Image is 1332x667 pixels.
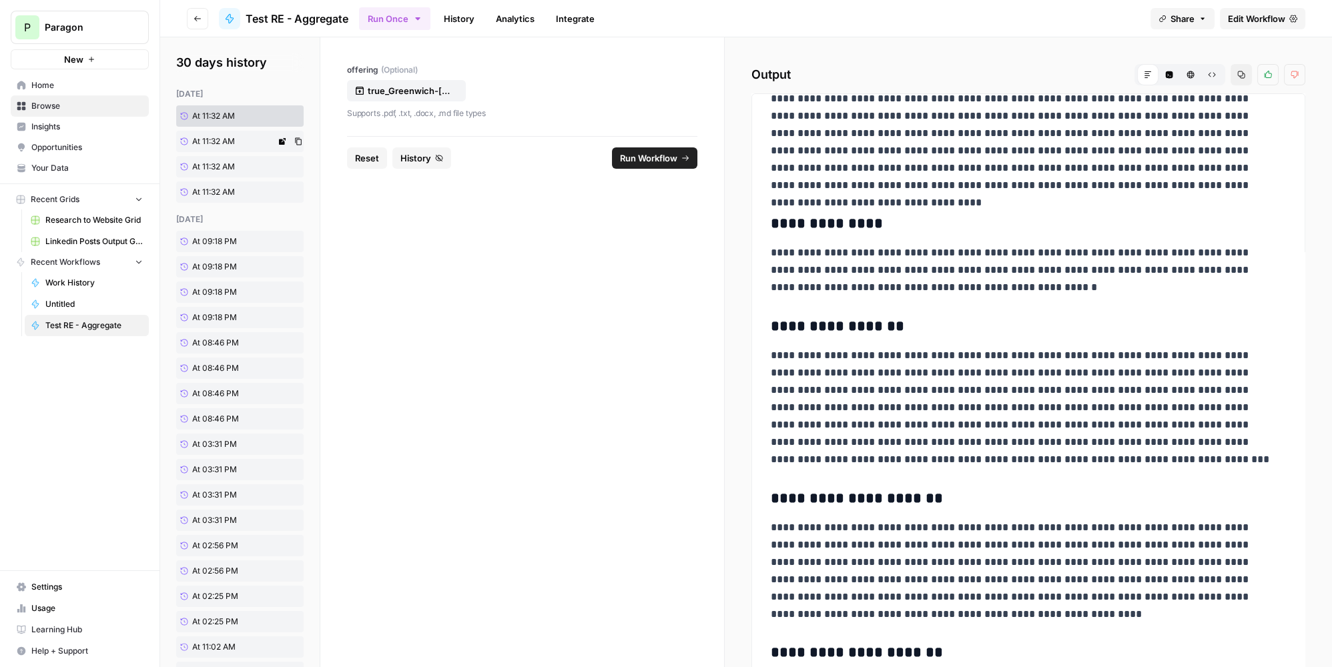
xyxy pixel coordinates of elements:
a: At 08:46 PM [176,408,276,430]
span: Share [1171,12,1195,25]
span: Recent Grids [31,193,79,205]
a: Research to Website Grid [25,209,149,231]
span: At 11:02 AM [192,641,236,653]
span: At 08:46 PM [192,337,239,349]
a: Work History [25,272,149,293]
a: At 11:32 AM [176,105,276,127]
span: Research to Website Grid [45,214,143,226]
a: At 09:18 PM [176,307,276,328]
span: Browse [31,100,143,112]
label: offering [347,64,697,76]
h2: Output [751,64,1305,85]
span: At 08:46 PM [192,413,239,425]
span: Recent Workflows [31,256,100,268]
span: At 09:18 PM [192,311,237,323]
span: Insights [31,121,143,133]
a: At 03:31 PM [176,434,276,455]
span: Learning Hub [31,624,143,636]
span: At 03:31 PM [192,438,237,450]
span: Opportunities [31,141,143,153]
a: At 03:31 PM [176,459,276,480]
span: At 11:32 AM [192,186,235,198]
span: Paragon [45,21,125,34]
a: At 09:18 PM [176,256,276,277]
a: At 11:32 AM [176,131,276,152]
span: Edit Workflow [1228,12,1285,25]
a: Insights [11,116,149,137]
span: (Optional) [381,64,418,76]
button: Run Workflow [612,147,697,169]
span: At 03:31 PM [192,514,237,526]
span: At 03:31 PM [192,489,237,501]
a: Integrate [548,8,603,29]
span: History [400,151,431,165]
a: At 09:18 PM [176,281,276,303]
span: At 02:25 PM [192,590,238,602]
span: At 09:18 PM [192,261,237,273]
span: At 09:18 PM [192,286,237,298]
span: P [24,19,31,35]
a: Untitled [25,293,149,315]
a: Test RE - Aggregate [25,315,149,336]
button: Share [1150,8,1215,29]
a: At 03:31 PM [176,510,276,531]
span: Work History [45,277,143,289]
a: At 09:18 PM [176,231,276,252]
span: Usage [31,602,143,614]
a: Settings [11,576,149,598]
button: true_Greenwich-[GEOGRAPHIC_DATA]-[GEOGRAPHIC_DATA]pdf [347,80,466,101]
a: At 02:25 PM [176,611,276,632]
span: Settings [31,581,143,593]
button: History [392,147,451,169]
a: Usage [11,598,149,619]
a: Edit Workflow [1220,8,1305,29]
a: At 11:02 AM [176,636,276,658]
a: At 03:31 PM [176,484,276,506]
span: Your Data [31,162,143,174]
span: At 11:32 AM [192,110,235,122]
a: Analytics [488,8,543,29]
button: Recent Grids [11,189,149,209]
a: At 08:46 PM [176,332,276,354]
span: At 09:18 PM [192,235,237,247]
a: At 02:25 PM [176,586,276,607]
span: At 02:56 PM [192,565,238,577]
button: New [11,49,149,69]
span: Untitled [45,298,143,310]
a: History [436,8,482,29]
span: At 02:25 PM [192,616,238,628]
span: Run Workflow [620,151,677,165]
a: Linkedin Posts Output Grid [25,231,149,252]
a: At 11:32 AM [176,181,276,203]
span: At 11:32 AM [192,135,235,147]
a: At 08:46 PM [176,383,276,404]
button: Help + Support [11,640,149,662]
a: Home [11,75,149,96]
button: Workspace: Paragon [11,11,149,44]
span: Home [31,79,143,91]
div: [DATE] [176,213,304,225]
div: [DATE] [176,88,304,100]
a: Your Data [11,157,149,179]
a: Test RE - Aggregate [219,8,348,29]
p: Supports .pdf, .txt, .docx, .md file types [347,107,697,120]
span: Linkedin Posts Output Grid [45,235,143,247]
p: true_Greenwich-[GEOGRAPHIC_DATA]-[GEOGRAPHIC_DATA]pdf [368,84,453,97]
a: At 08:46 PM [176,358,276,379]
span: Help + Support [31,645,143,657]
a: At 11:32 AM [176,156,276,177]
span: Test RE - Aggregate [246,11,348,27]
span: At 08:46 PM [192,362,239,374]
span: New [64,53,83,66]
button: Reset [347,147,387,169]
span: Test RE - Aggregate [45,319,143,331]
span: Reset [355,151,379,165]
span: At 08:46 PM [192,388,239,400]
a: Browse [11,95,149,117]
span: At 02:56 PM [192,540,238,552]
a: Opportunities [11,137,149,158]
a: At 02:56 PM [176,535,276,556]
span: At 11:32 AM [192,161,235,173]
button: Run Once [359,7,430,30]
a: Learning Hub [11,619,149,640]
